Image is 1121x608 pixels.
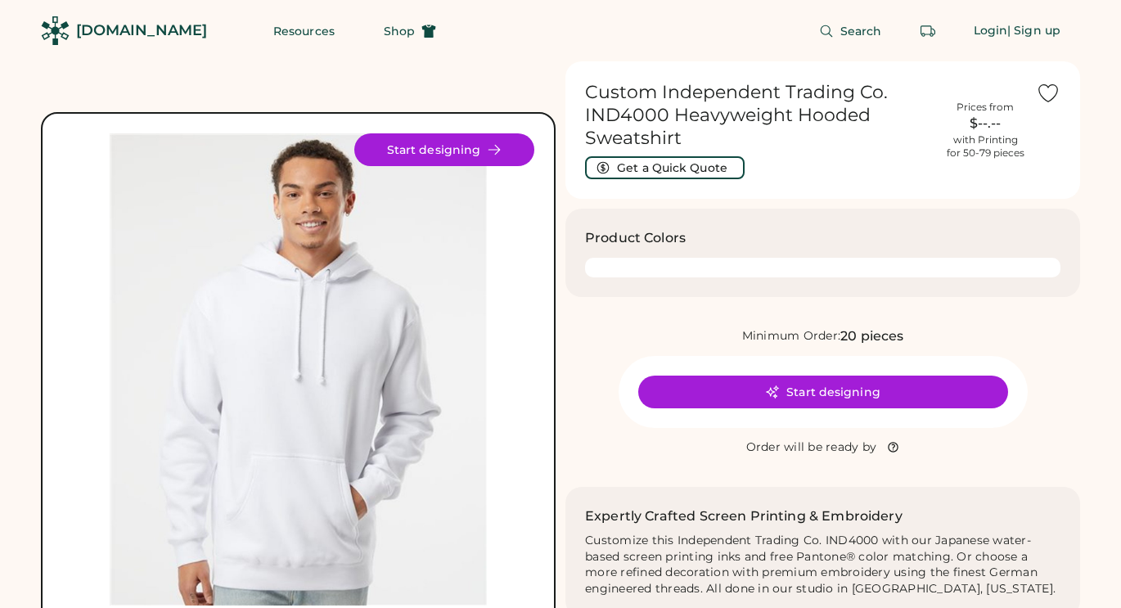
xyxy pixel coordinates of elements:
[947,133,1024,160] div: with Printing for 50-79 pieces
[585,81,934,150] h1: Custom Independent Trading Co. IND4000 Heavyweight Hooded Sweatshirt
[840,327,903,346] div: 20 pieces
[62,133,534,606] img: Independent Trading Co. IND4000 Product Image
[585,533,1060,598] div: Customize this Independent Trading Co. IND4000 with our Japanese water-based screen printing inks...
[944,114,1026,133] div: $--.--
[742,328,841,345] div: Minimum Order:
[364,15,456,47] button: Shop
[585,156,745,179] button: Get a Quick Quote
[746,439,877,456] div: Order will be ready by
[354,133,534,166] button: Start designing
[62,133,534,606] div: IND4000 Style Image
[41,16,70,45] img: Rendered Logo - Screens
[1007,23,1060,39] div: | Sign up
[957,101,1014,114] div: Prices from
[384,25,415,37] span: Shop
[799,15,902,47] button: Search
[585,228,686,248] h3: Product Colors
[76,20,207,41] div: [DOMAIN_NAME]
[974,23,1008,39] div: Login
[254,15,354,47] button: Resources
[840,25,882,37] span: Search
[638,376,1008,408] button: Start designing
[912,15,944,47] button: Retrieve an order
[585,507,903,526] h2: Expertly Crafted Screen Printing & Embroidery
